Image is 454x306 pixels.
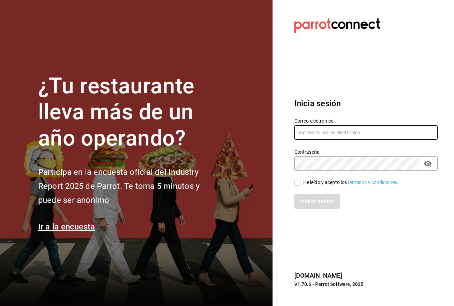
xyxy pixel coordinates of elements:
[38,165,222,207] h2: Participa en la encuesta oficial del Industry Report 2025 de Parrot. Te toma 5 minutos y puede se...
[294,272,342,279] a: [DOMAIN_NAME]
[294,149,438,154] label: Contraseña
[422,158,434,169] button: passwordField
[294,281,438,288] p: V1.70.6 - Parrot Software, 2025.
[294,118,438,123] label: Correo electrónico
[294,125,438,140] input: Ingresa tu correo electrónico
[347,180,398,185] a: Términos y condiciones.
[303,179,399,186] div: He leído y acepto los
[38,73,222,152] h1: ¿Tu restaurante lleva más de un año operando?
[38,222,95,232] a: Ir a la encuesta
[294,97,438,110] h3: Inicia sesión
